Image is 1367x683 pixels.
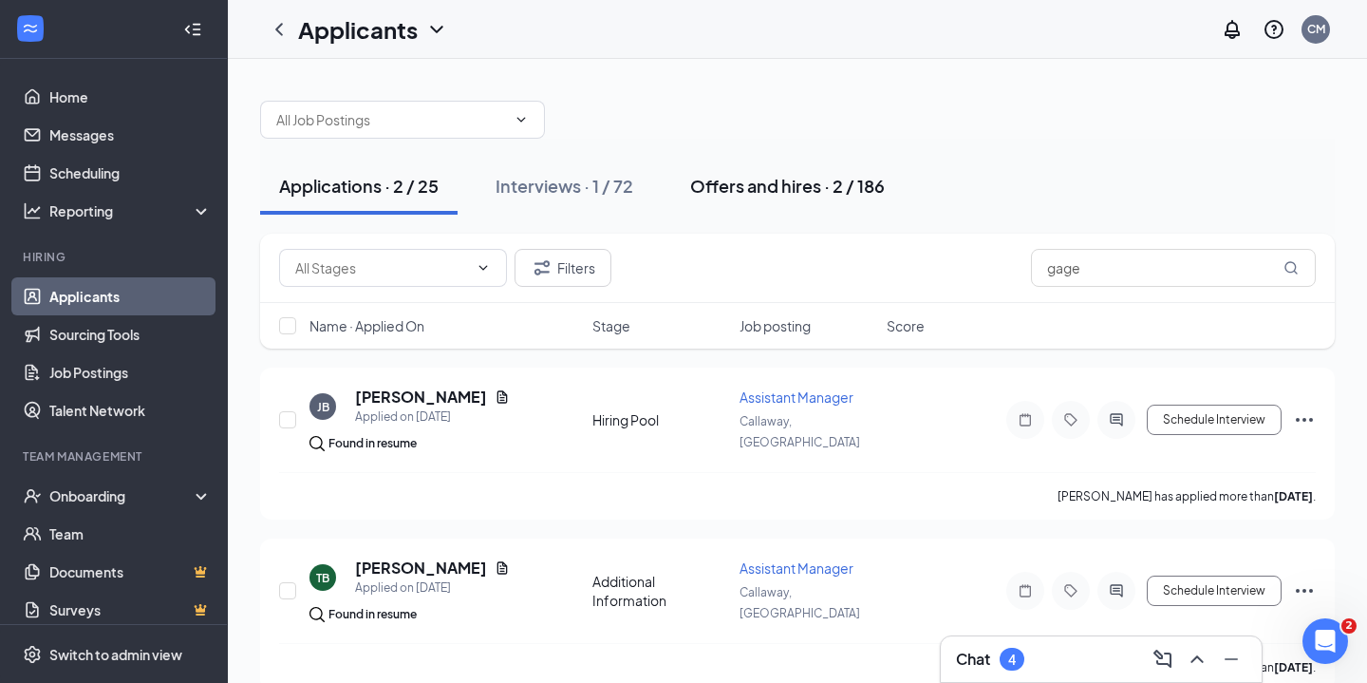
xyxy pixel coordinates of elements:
[49,154,212,192] a: Scheduling
[531,256,553,279] svg: Filter
[1031,249,1316,287] input: Search in applications
[355,408,510,427] div: Applied on [DATE]
[1186,648,1208,671] svg: ChevronUp
[740,585,860,620] span: Callaway, [GEOGRAPHIC_DATA]
[23,448,208,465] div: Team Management
[49,553,212,591] a: DocumentsCrown
[49,391,212,429] a: Talent Network
[956,649,990,670] h3: Chat
[279,174,439,198] div: Applications · 2 / 25
[23,486,42,505] svg: UserCheck
[309,316,424,335] span: Name · Applied On
[298,13,418,46] h1: Applicants
[425,18,448,41] svg: ChevronDown
[740,414,860,449] span: Callaway, [GEOGRAPHIC_DATA]
[1105,412,1128,427] svg: ActiveChat
[49,78,212,116] a: Home
[1058,488,1316,504] p: [PERSON_NAME] has applied more than .
[49,515,212,553] a: Team
[309,436,325,451] img: search.bf7aa3482b7795d4f01b.svg
[592,316,630,335] span: Stage
[1221,18,1244,41] svg: Notifications
[515,249,611,287] button: Filter Filters
[268,18,290,41] svg: ChevronLeft
[316,570,329,586] div: TB
[23,201,42,220] svg: Analysis
[1307,21,1325,37] div: CM
[295,257,468,278] input: All Stages
[740,316,811,335] span: Job posting
[355,558,487,579] h5: [PERSON_NAME]
[1216,644,1246,674] button: Minimize
[1293,408,1316,431] svg: Ellipses
[1014,412,1037,427] svg: Note
[1147,405,1282,435] button: Schedule Interview
[1341,618,1357,634] span: 2
[740,389,853,406] span: Assistant Manager
[183,20,202,39] svg: Collapse
[1147,576,1282,606] button: Schedule Interview
[49,486,196,505] div: Onboarding
[887,316,925,335] span: Score
[49,591,212,629] a: SurveysCrown
[49,353,212,391] a: Job Postings
[496,174,633,198] div: Interviews · 1 / 72
[49,116,212,154] a: Messages
[1059,412,1082,427] svg: Tag
[328,434,417,453] div: Found in resume
[1302,618,1348,664] iframe: Intercom live chat
[495,560,510,576] svg: Document
[309,607,325,622] img: search.bf7aa3482b7795d4f01b.svg
[690,174,885,198] div: Offers and hires · 2 / 186
[355,387,487,408] h5: [PERSON_NAME]
[495,389,510,405] svg: Document
[592,410,728,429] div: Hiring Pool
[1014,583,1037,598] svg: Note
[740,560,853,577] span: Assistant Manager
[514,112,529,127] svg: ChevronDown
[328,605,417,624] div: Found in resume
[1148,644,1178,674] button: ComposeMessage
[49,645,182,664] div: Switch to admin view
[1274,660,1313,674] b: [DATE]
[1105,583,1128,598] svg: ActiveChat
[1274,489,1313,503] b: [DATE]
[1293,579,1316,602] svg: Ellipses
[1008,652,1016,668] div: 4
[1182,644,1212,674] button: ChevronUp
[355,579,510,598] div: Applied on [DATE]
[23,645,42,664] svg: Settings
[592,572,728,610] div: Additional Information
[276,109,506,130] input: All Job Postings
[1283,260,1299,275] svg: MagnifyingGlass
[49,201,213,220] div: Reporting
[317,399,329,415] div: JB
[21,19,40,38] svg: WorkstreamLogo
[1152,648,1174,671] svg: ComposeMessage
[49,277,212,315] a: Applicants
[476,260,491,275] svg: ChevronDown
[49,315,212,353] a: Sourcing Tools
[1220,648,1243,671] svg: Minimize
[1263,18,1285,41] svg: QuestionInfo
[23,249,208,265] div: Hiring
[1059,583,1082,598] svg: Tag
